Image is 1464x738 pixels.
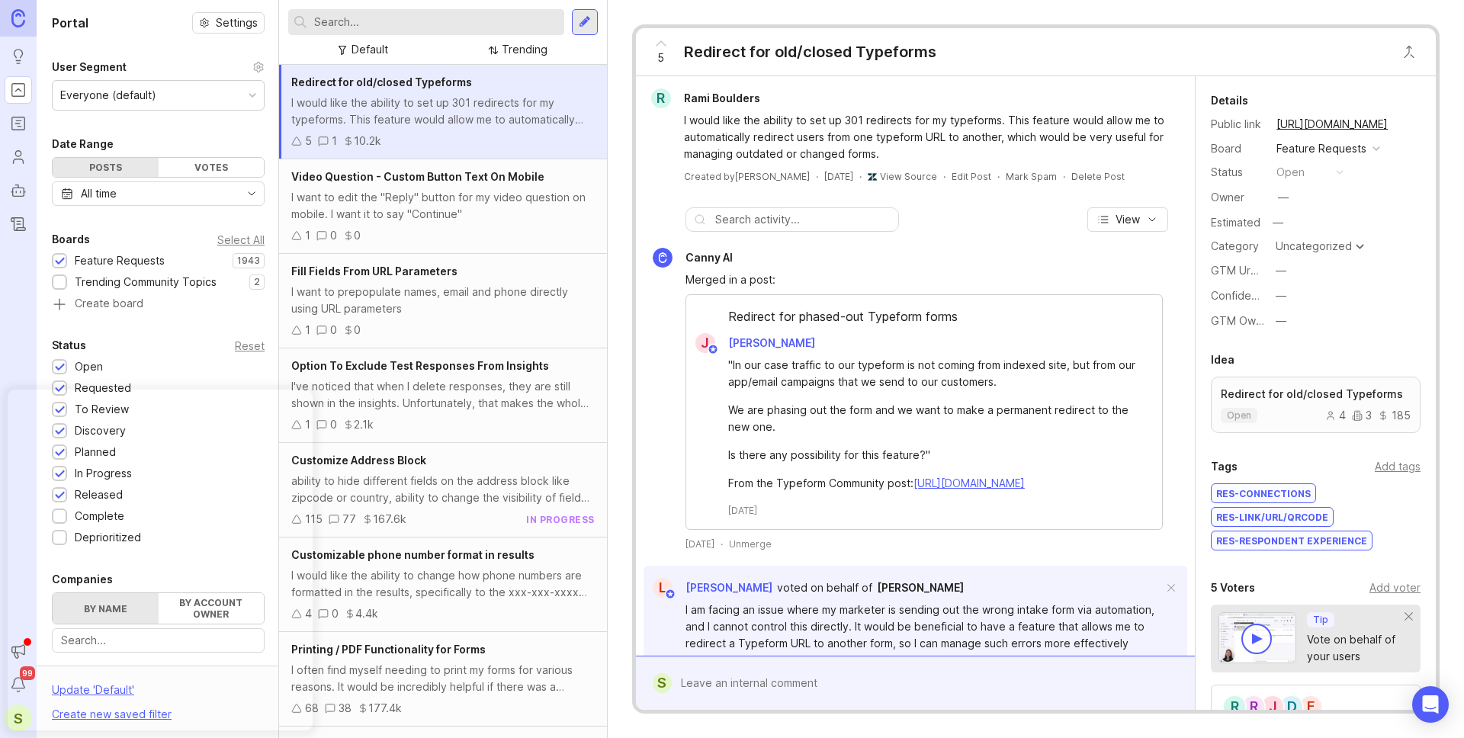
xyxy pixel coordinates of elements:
a: Printing / PDF Functionality for FormsI often find myself needing to print my forms for various r... [279,632,607,727]
a: Portal [5,76,32,104]
a: Customizable phone number format in resultsI would like the ability to change how phone numbers a... [279,537,607,632]
span: Printing / PDF Functionality for Forms [291,643,486,656]
span: [DATE] [685,537,714,550]
div: 2.1k [354,416,374,433]
div: Add tags [1375,458,1421,475]
div: D [1279,695,1304,719]
div: Public link [1211,116,1264,133]
div: — [1276,313,1286,329]
button: Settings [192,12,265,34]
button: Notifications [5,671,32,698]
span: Customize Address Block [291,454,426,467]
div: — [1268,213,1288,233]
div: I would like the ability to set up 301 redirects for my typeforms. This feature would allow me to... [684,112,1164,162]
div: 5 [305,133,312,149]
div: I want to edit the "Reply" button for my video question on mobile. I want it to say "Continue" [291,189,595,223]
div: · [816,170,818,183]
a: RRami Boulders [642,88,772,108]
span: Video Question - Custom Button Text On Mobile [291,170,544,183]
a: Redirect for old/closed TypeformsI would like the ability to set up 301 redirects for my typeform... [279,65,607,159]
label: Confidence [1211,289,1270,302]
div: Select All [217,236,265,244]
div: 1 [305,227,310,244]
div: Trending [502,41,547,58]
span: 5 [657,50,664,66]
span: [PERSON_NAME] [877,581,964,594]
div: Default [352,41,388,58]
div: Redirect for old/closed Typeforms [684,41,936,63]
span: Settings [216,15,258,30]
div: — [1278,189,1289,206]
div: — [1276,287,1286,304]
div: R [651,88,671,108]
div: I want to prepopulate names, email and phone directly using URL parameters [291,284,595,317]
span: Customizable phone number format in results [291,548,535,561]
div: 0 [354,322,361,339]
a: View Source [880,171,937,182]
div: 3 [1352,410,1372,421]
a: Create board [52,298,265,312]
time: [DATE] [824,171,853,182]
div: Everyone (default) [60,87,156,104]
div: RES-Connections [1212,484,1315,502]
div: Estimated [1211,217,1260,228]
div: Status [52,336,86,355]
img: Canny AI [653,248,673,268]
a: Redirect for old/closed Typeformsopen43185 [1211,377,1421,433]
div: Edit Post [952,170,991,183]
span: Canny AI [685,251,733,264]
div: — [1276,262,1286,279]
div: Requested [75,380,131,396]
img: Canny Home [11,9,25,27]
div: RES-Respondent Experience [1212,531,1372,550]
div: R [1222,695,1247,719]
iframe: Popup CTA [8,390,313,730]
svg: toggle icon [239,188,264,200]
div: 1 [332,133,337,149]
img: video-thumbnail-vote-d41b83416815613422e2ca741bf692cc.jpg [1218,612,1296,663]
div: Boards [52,230,90,249]
div: We are phasing out the form and we want to make a permanent redirect to the new one. [728,402,1138,435]
a: [PERSON_NAME] [877,579,964,596]
div: 167.6k [373,511,406,528]
span: View [1116,212,1140,227]
button: View [1087,207,1168,232]
a: [DATE] [824,170,853,183]
div: Trending Community Topics [75,274,217,290]
div: All time [81,185,117,202]
div: · [721,537,723,550]
div: Open [75,358,103,375]
div: · [1063,170,1065,183]
div: I am facing an issue where my marketer is sending out the wrong intake form via automation, and I... [685,602,1163,669]
a: Roadmaps [5,110,32,137]
div: Idea [1211,351,1234,369]
button: Announcements [5,637,32,665]
h1: Portal [52,14,88,32]
div: L [653,578,673,598]
div: · [859,170,862,183]
img: zendesk [868,172,877,181]
div: Uncategorized [1276,241,1352,252]
img: member badge [664,589,676,600]
button: S [5,704,32,732]
div: 4 [1325,410,1346,421]
div: 177.4k [368,700,402,717]
span: [PERSON_NAME] [728,336,815,349]
p: 1943 [237,255,260,267]
div: R [1241,695,1266,719]
div: · [997,170,1000,183]
span: Rami Boulders [684,91,760,104]
p: open [1227,409,1251,422]
a: [URL][DOMAIN_NAME] [1272,114,1392,134]
div: "In our case traffic to our typeform is not coming from indexed site, but from our app/email camp... [728,357,1138,390]
div: Board [1211,140,1264,157]
div: 185 [1378,410,1411,421]
a: Video Question - Custom Button Text On MobileI want to edit the "Reply" button for my video quest... [279,159,607,254]
div: J [1260,695,1285,719]
div: Feature Requests [75,252,165,269]
div: F [1299,695,1323,719]
div: open [1276,164,1305,181]
div: Add voter [1369,579,1421,596]
input: Search... [314,14,558,30]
